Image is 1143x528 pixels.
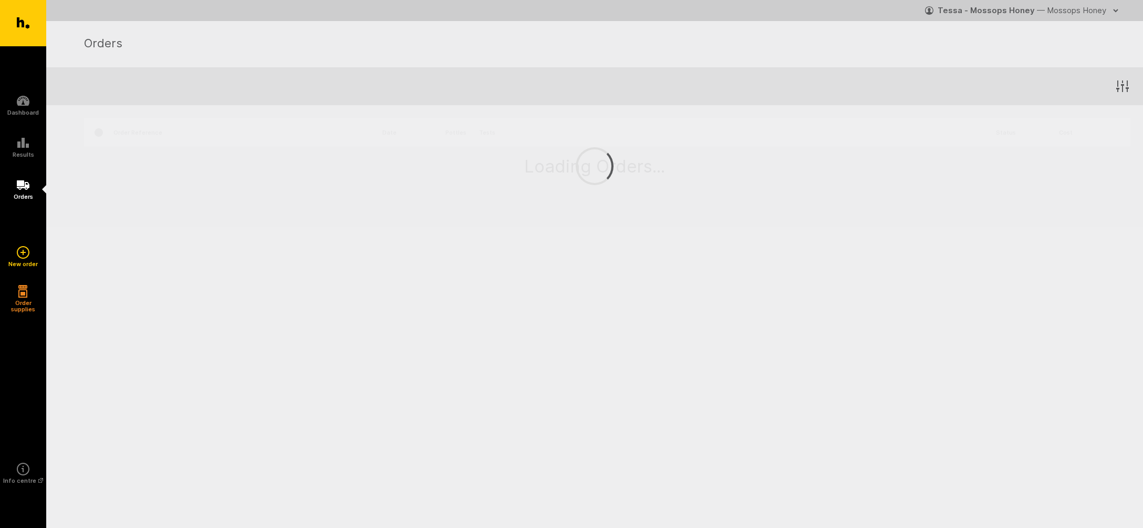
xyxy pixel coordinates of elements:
[7,109,39,116] h5: Dashboard
[1037,5,1106,15] span: — Mossops Honey
[7,300,39,312] h5: Order supplies
[84,35,1118,54] h1: Orders
[8,261,38,267] h5: New order
[3,478,43,484] h5: Info centre
[925,2,1122,19] button: Tessa - Mossops Honey — Mossops Honey
[938,5,1035,15] strong: Tessa - Mossops Honey
[13,151,34,158] h5: Results
[14,194,33,200] h5: Orders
